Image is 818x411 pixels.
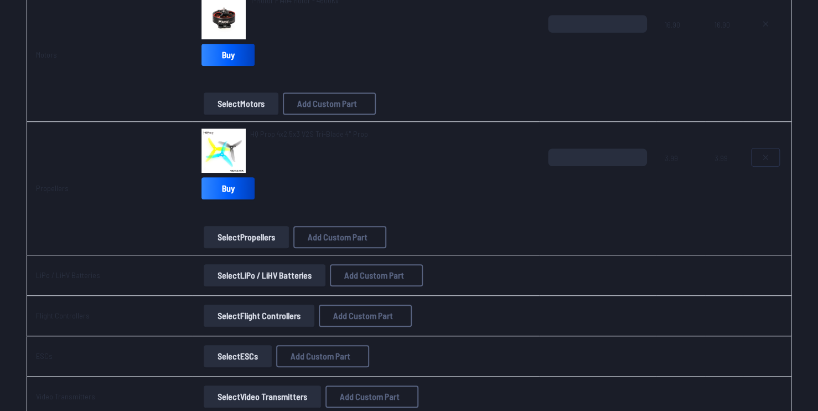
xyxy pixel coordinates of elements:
a: SelectLiPo / LiHV Batteries [201,264,328,286]
a: SelectPropellers [201,226,291,248]
span: Add Custom Part [340,392,400,401]
a: Video Transmitters [36,392,95,401]
span: 16.90 [715,15,734,68]
a: LiPo / LiHV Batteries [36,270,100,280]
a: ESCs [36,351,53,361]
a: Buy [201,44,255,66]
button: Add Custom Part [283,93,376,115]
span: HQ Prop 4x2.5x3 V2S Tri-Blade 4" Prop [250,129,368,138]
button: SelectVideo Transmitters [204,386,321,408]
a: Buy [201,177,255,199]
span: Add Custom Part [297,99,357,108]
a: Flight Controllers [36,311,90,320]
button: SelectPropellers [204,226,289,248]
span: Add Custom Part [291,352,350,361]
a: SelectVideo Transmitters [201,386,323,408]
button: SelectESCs [204,345,272,367]
span: 16.90 [665,15,696,68]
button: Add Custom Part [293,226,386,248]
button: Add Custom Part [276,345,369,367]
button: SelectMotors [204,93,278,115]
span: 3.99 [665,148,696,202]
span: Add Custom Part [333,311,393,320]
button: Add Custom Part [325,386,418,408]
button: Add Custom Part [319,305,412,327]
img: image [201,129,246,173]
a: HQ Prop 4x2.5x3 V2S Tri-Blade 4" Prop [250,129,368,140]
a: SelectFlight Controllers [201,305,317,327]
span: Add Custom Part [344,271,404,280]
a: Motors [36,50,57,59]
a: Propellers [36,183,69,193]
a: SelectESCs [201,345,274,367]
button: SelectFlight Controllers [204,305,314,327]
button: Add Custom Part [330,264,423,286]
span: Add Custom Part [308,233,367,242]
span: 3.99 [715,148,734,202]
button: SelectLiPo / LiHV Batteries [204,264,325,286]
a: SelectMotors [201,93,281,115]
